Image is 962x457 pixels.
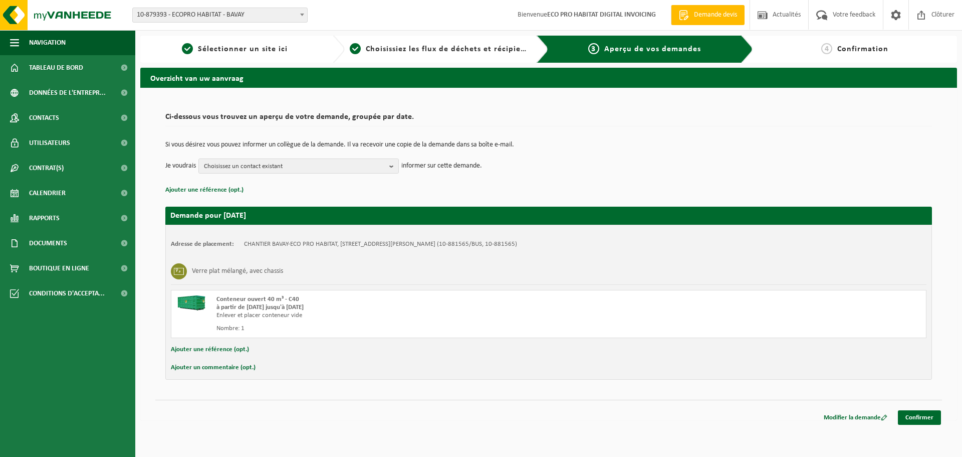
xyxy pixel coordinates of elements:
[216,304,304,311] strong: à partir de [DATE] jusqu'à [DATE]
[604,45,701,53] span: Aperçu de vos demandes
[366,45,533,53] span: Choisissiez les flux de déchets et récipients
[29,281,105,306] span: Conditions d'accepta...
[170,212,246,220] strong: Demande pour [DATE]
[140,68,957,87] h2: Overzicht van uw aanvraag
[145,43,325,55] a: 1Sélectionner un site ici
[29,156,64,181] span: Contrat(s)
[29,231,67,256] span: Documents
[182,43,193,54] span: 1
[171,241,234,247] strong: Adresse de placement:
[171,343,249,356] button: Ajouter une référence (opt.)
[204,159,385,174] span: Choisissez un contact existant
[816,410,895,425] a: Modifier la demande
[216,325,589,333] div: Nombre: 1
[165,184,244,197] button: Ajouter une référence (opt.)
[691,10,740,20] span: Demande devis
[29,80,106,105] span: Données de l'entrepr...
[29,206,60,231] span: Rapports
[29,181,66,206] span: Calendrier
[192,263,283,279] h3: Verre plat mélangé, avec chassis
[216,296,299,302] span: Conteneur ouvert 40 m³ - C40
[401,159,482,174] p: informer sur cette demande.
[671,5,745,25] a: Demande devis
[5,435,167,457] iframe: chat widget
[29,30,66,55] span: Navigation
[165,113,932,126] h2: Ci-dessous vous trouvez un aperçu de votre demande, groupée par date.
[216,312,589,320] div: Enlever et placer conteneur vide
[198,45,288,53] span: Sélectionner un site ici
[171,361,256,374] button: Ajouter un commentaire (opt.)
[165,159,196,174] p: Je voudrais
[350,43,361,54] span: 2
[198,159,399,174] button: Choisissez un contact existant
[29,105,59,130] span: Contacts
[29,256,89,281] span: Boutique en ligne
[165,141,932,148] p: Si vous désirez vous pouvez informer un collègue de la demande. Il va recevoir une copie de la de...
[133,8,307,22] span: 10-879393 - ECOPRO HABITAT - BAVAY
[547,11,656,19] strong: ECO PRO HABITAT DIGITAL INVOICING
[898,410,941,425] a: Confirmer
[132,8,308,23] span: 10-879393 - ECOPRO HABITAT - BAVAY
[176,295,206,311] img: HK-XC-40-GN-00.png
[588,43,599,54] span: 3
[29,130,70,156] span: Utilisateurs
[350,43,529,55] a: 2Choisissiez les flux de déchets et récipients
[821,43,832,54] span: 4
[244,240,517,248] td: CHANTIER BAVAY-ECO PRO HABITAT, [STREET_ADDRESS][PERSON_NAME] (10-881565/BUS, 10-881565)
[837,45,888,53] span: Confirmation
[29,55,83,80] span: Tableau de bord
